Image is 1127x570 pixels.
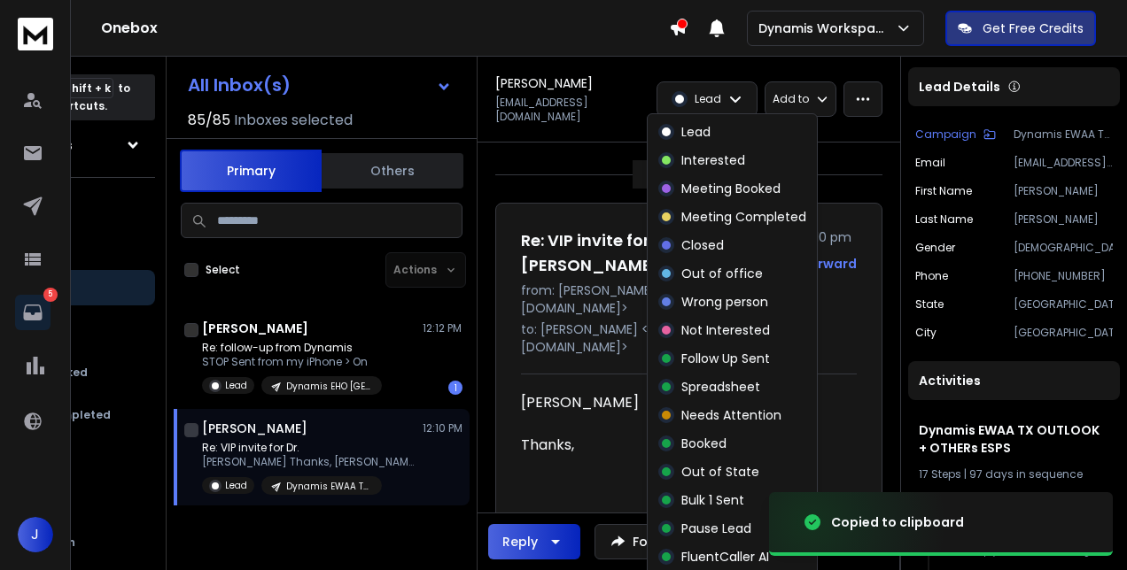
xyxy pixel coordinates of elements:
[225,479,247,492] p: Lead
[521,228,740,278] h1: Re: VIP invite for [PERSON_NAME] patients
[495,74,593,92] h1: [PERSON_NAME]
[915,156,945,170] p: Email
[322,151,463,190] button: Others
[1014,269,1113,283] p: [PHONE_NUMBER]
[681,463,759,481] p: Out of State
[1014,127,1113,142] p: Dynamis EWAA TX OUTLOOK + OTHERs ESPS
[188,76,291,94] h1: All Inbox(s)
[681,520,751,537] p: Pause Lead
[188,110,230,131] span: 85 / 85
[1014,212,1113,227] p: [PERSON_NAME]
[681,350,770,367] p: Follow Up Sent
[681,123,711,141] p: Lead
[202,355,382,369] p: STOP Sent from my iPhone > On
[423,421,462,435] p: 12:10 PM
[919,78,1000,96] p: Lead Details
[43,288,58,302] p: 5
[234,110,353,131] h3: Inboxes selected
[1014,241,1113,255] p: [DEMOGRAPHIC_DATA]
[681,293,768,311] p: Wrong person
[202,320,308,337] h1: [PERSON_NAME]
[773,92,809,106] p: Add to
[695,92,721,106] p: Lead
[180,150,322,192] button: Primary
[681,208,806,226] p: Meeting Completed
[206,263,240,277] label: Select
[521,392,843,413] div: [PERSON_NAME]
[18,517,53,552] span: J
[202,420,307,437] h1: [PERSON_NAME]
[495,96,646,124] p: [EMAIL_ADDRESS][DOMAIN_NAME]
[423,321,462,335] p: 12:12 PM
[521,281,857,317] p: from: [PERSON_NAME] <[EMAIL_ADDRESS][DOMAIN_NAME]>
[908,361,1120,400] div: Activities
[681,435,727,452] p: Booked
[915,212,973,227] p: Last Name
[915,184,972,198] p: First Name
[681,491,744,509] p: Bulk 1 Sent
[758,19,895,37] p: Dynamis Workspace
[983,19,1084,37] p: Get Free Credits
[1014,156,1113,170] p: [EMAIL_ADDRESS][DOMAIN_NAME]
[1014,184,1113,198] p: [PERSON_NAME]
[915,269,948,283] p: Phone
[448,381,462,395] div: 1
[202,441,415,455] p: Re: VIP invite for Dr.
[681,151,745,169] p: Interested
[18,18,53,50] img: logo
[286,480,371,493] p: Dynamis EWAA TX OUTLOOK + OTHERs ESPS
[915,241,955,255] p: Gender
[919,421,1109,457] h1: Dynamis EWAA TX OUTLOOK + OTHERs ESPS
[915,326,937,340] p: City
[286,380,371,393] p: Dynamis EHO [GEOGRAPHIC_DATA]-[GEOGRAPHIC_DATA]-[GEOGRAPHIC_DATA]-OK ALL ESPS Pre-Warmed
[915,297,944,312] p: State
[919,467,1109,481] div: |
[681,236,724,254] p: Closed
[681,548,769,566] p: FluentCaller AI
[915,127,976,142] p: Campaign
[101,18,669,39] h1: Onebox
[202,455,415,469] p: [PERSON_NAME] Thanks, [PERSON_NAME] Sent from my T-Mobile 5G
[919,466,961,481] span: 17 Steps
[521,435,843,456] div: Thanks,
[681,180,781,197] p: Meeting Booked
[681,406,781,424] p: Needs Attention
[502,533,538,551] div: Reply
[681,378,760,396] p: Spreadsheet
[681,321,770,339] p: Not Interested
[681,265,763,282] p: Out of office
[969,466,1083,481] span: 97 days in sequence
[1014,326,1113,340] p: [GEOGRAPHIC_DATA]
[1014,297,1113,312] p: [GEOGRAPHIC_DATA]
[802,255,857,273] div: Forward
[595,524,702,559] button: Forward
[225,379,247,392] p: Lead
[202,341,382,355] p: Re: follow-up from Dynamis
[521,320,857,356] p: to: [PERSON_NAME] <[EMAIL_ADDRESS][DOMAIN_NAME]>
